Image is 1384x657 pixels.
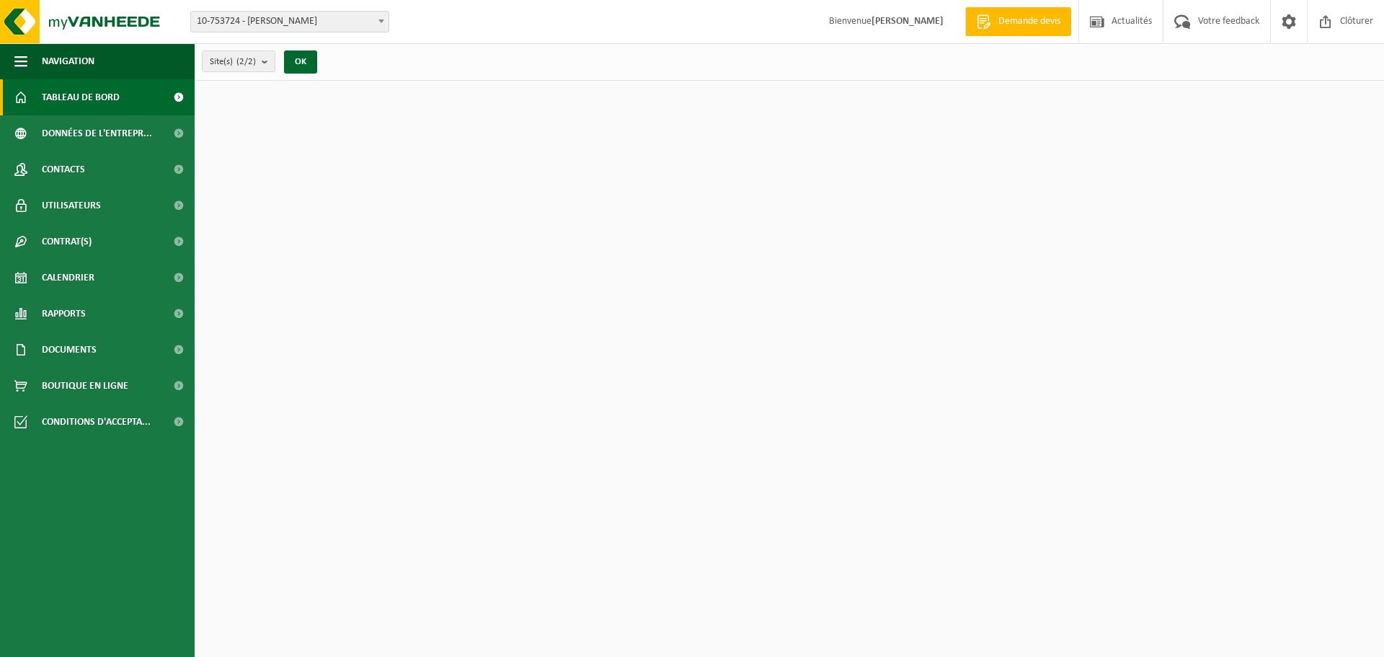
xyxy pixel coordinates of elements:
[42,260,94,296] span: Calendrier
[190,11,389,32] span: 10-753724 - HAZARD ARNAUD SRL - PECQ
[42,151,85,188] span: Contacts
[191,12,389,32] span: 10-753724 - HAZARD ARNAUD SRL - PECQ
[42,404,151,440] span: Conditions d'accepta...
[236,57,256,66] count: (2/2)
[42,224,92,260] span: Contrat(s)
[42,79,120,115] span: Tableau de bord
[42,368,128,404] span: Boutique en ligne
[995,14,1064,29] span: Demande devis
[42,188,101,224] span: Utilisateurs
[42,332,97,368] span: Documents
[42,115,152,151] span: Données de l'entrepr...
[42,43,94,79] span: Navigation
[210,51,256,73] span: Site(s)
[284,50,317,74] button: OK
[42,296,86,332] span: Rapports
[965,7,1071,36] a: Demande devis
[202,50,275,72] button: Site(s)(2/2)
[871,16,944,27] strong: [PERSON_NAME]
